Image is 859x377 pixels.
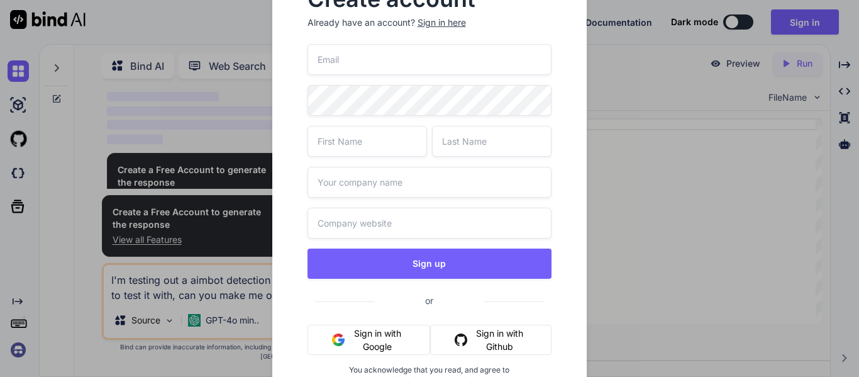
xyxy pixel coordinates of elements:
input: Your company name [308,167,552,198]
button: Sign in with Github [430,325,551,355]
p: Already have an account? [308,16,552,29]
img: github [455,334,467,346]
div: Sign in here [418,16,466,29]
img: google [332,334,345,346]
span: or [375,285,484,316]
input: Company website [308,208,552,239]
button: Sign up [308,249,552,279]
input: Email [308,44,552,75]
button: Sign in with Google [308,325,431,355]
input: First Name [308,126,427,157]
input: Last Name [432,126,551,157]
